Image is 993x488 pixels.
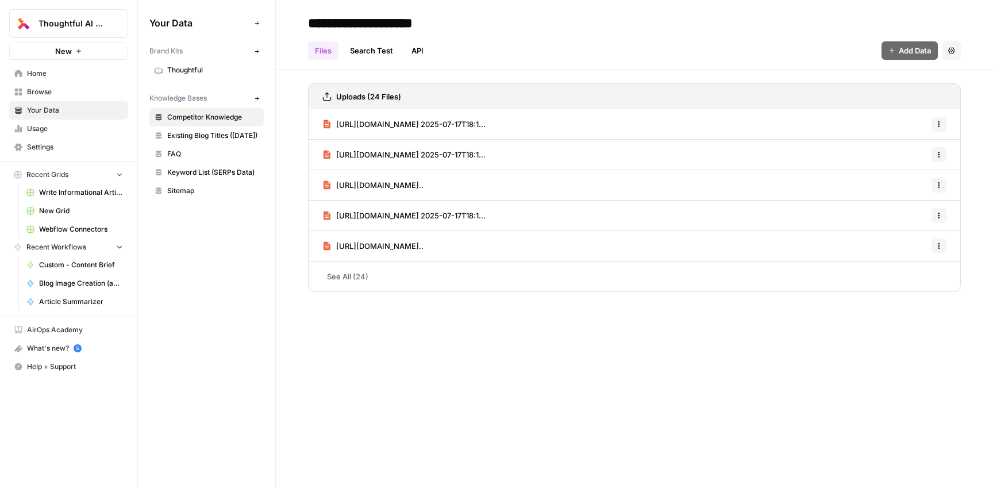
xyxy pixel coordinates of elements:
[27,325,123,335] span: AirOps Academy
[39,260,123,270] span: Custom - Content Brief
[76,345,79,351] text: 5
[899,45,931,56] span: Add Data
[167,65,259,75] span: Thoughtful
[9,138,128,156] a: Settings
[167,130,259,141] span: Existing Blog Titles ([DATE])
[27,68,123,79] span: Home
[149,16,250,30] span: Your Data
[9,120,128,138] a: Usage
[882,41,938,60] button: Add Data
[55,45,72,57] span: New
[149,108,264,126] a: Competitor Knowledge
[308,41,338,60] a: Files
[9,321,128,339] a: AirOps Academy
[149,61,264,79] a: Thoughtful
[149,93,207,103] span: Knowledge Bases
[9,64,128,83] a: Home
[21,256,128,274] a: Custom - Content Brief
[9,166,128,183] button: Recent Grids
[21,293,128,311] a: Article Summarizer
[39,18,108,29] span: Thoughtful AI Content Engine
[336,179,424,191] span: [URL][DOMAIN_NAME]..
[322,231,424,261] a: [URL][DOMAIN_NAME]..
[9,43,128,60] button: New
[27,87,123,97] span: Browse
[27,362,123,372] span: Help + Support
[21,202,128,220] a: New Grid
[322,170,424,200] a: [URL][DOMAIN_NAME]..
[21,183,128,202] a: Write Informational Article
[167,112,259,122] span: Competitor Knowledge
[74,344,82,352] a: 5
[405,41,430,60] a: API
[336,91,401,102] h3: Uploads (24 Files)
[149,46,183,56] span: Brand Kits
[39,297,123,307] span: Article Summarizer
[21,220,128,239] a: Webflow Connectors
[336,210,486,221] span: [URL][DOMAIN_NAME] 2025-07-17T18:1...
[322,201,486,230] a: [URL][DOMAIN_NAME] 2025-07-17T18:1...
[39,187,123,198] span: Write Informational Article
[9,339,128,358] button: What's new? 5
[9,9,128,38] button: Workspace: Thoughtful AI Content Engine
[336,240,424,252] span: [URL][DOMAIN_NAME]..
[149,145,264,163] a: FAQ
[167,167,259,178] span: Keyword List (SERPs Data)
[27,124,123,134] span: Usage
[149,163,264,182] a: Keyword List (SERPs Data)
[9,358,128,376] button: Help + Support
[27,142,123,152] span: Settings
[149,182,264,200] a: Sitemap
[9,83,128,101] a: Browse
[167,149,259,159] span: FAQ
[322,140,486,170] a: [URL][DOMAIN_NAME] 2025-07-17T18:1...
[39,278,123,289] span: Blog Image Creation (ad hoc)
[39,224,123,235] span: Webflow Connectors
[26,242,86,252] span: Recent Workflows
[167,186,259,196] span: Sitemap
[13,13,34,34] img: Thoughtful AI Content Engine Logo
[336,118,486,130] span: [URL][DOMAIN_NAME] 2025-07-17T18:1...
[308,262,961,291] a: See All (24)
[336,149,486,160] span: [URL][DOMAIN_NAME] 2025-07-17T18:1...
[343,41,400,60] a: Search Test
[27,105,123,116] span: Your Data
[10,340,128,357] div: What's new?
[322,84,401,109] a: Uploads (24 Files)
[21,274,128,293] a: Blog Image Creation (ad hoc)
[9,101,128,120] a: Your Data
[322,109,486,139] a: [URL][DOMAIN_NAME] 2025-07-17T18:1...
[39,206,123,216] span: New Grid
[26,170,68,180] span: Recent Grids
[9,239,128,256] button: Recent Workflows
[149,126,264,145] a: Existing Blog Titles ([DATE])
